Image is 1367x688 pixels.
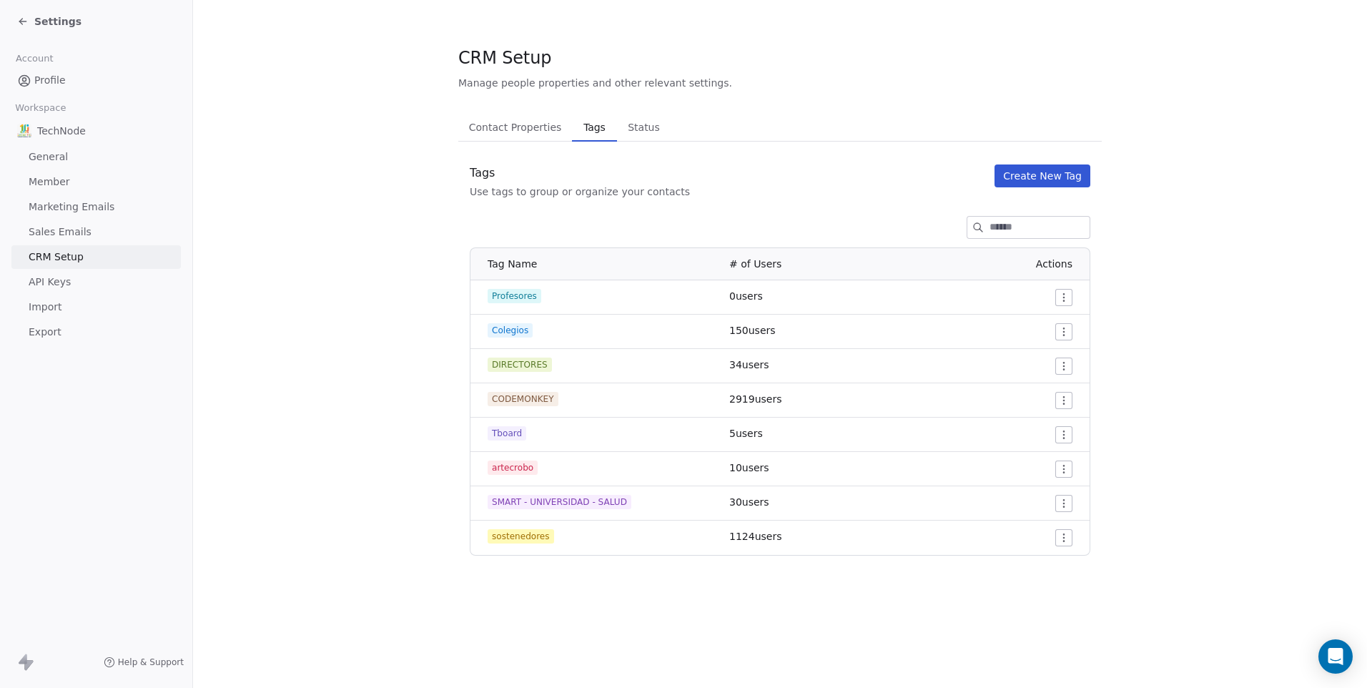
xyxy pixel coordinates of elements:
span: artecrobo [488,461,538,475]
div: Use tags to group or organize your contacts [470,185,690,199]
span: DIRECTORES [488,358,552,372]
a: Help & Support [104,657,184,668]
div: Open Intercom Messenger [1318,639,1353,674]
span: 1124 users [729,531,781,542]
span: General [29,149,68,164]
span: Settings [34,14,82,29]
span: 34 users [729,359,769,370]
span: Tag Name [488,258,537,270]
span: 2919 users [729,393,781,405]
span: Help & Support [118,657,184,668]
span: Profile [34,73,66,88]
a: Member [11,170,181,194]
span: Workspace [9,97,72,119]
a: Profile [11,69,181,92]
span: Account [9,48,59,69]
span: Tboard [488,426,526,441]
span: Marketing Emails [29,200,114,215]
span: # of Users [729,258,781,270]
span: Contact Properties [463,117,568,137]
span: Manage people properties and other relevant settings. [458,76,732,90]
button: Create New Tag [995,164,1090,187]
span: 30 users [729,496,769,508]
span: Colegios [488,323,533,338]
a: Import [11,295,181,319]
a: Marketing Emails [11,195,181,219]
span: Sales Emails [29,225,92,240]
span: 5 users [729,428,763,439]
span: 150 users [729,325,776,336]
span: 10 users [729,462,769,473]
span: TechNode [37,124,86,138]
span: Export [29,325,61,340]
span: Profesores [488,289,541,303]
span: sostenedores [488,529,554,544]
span: CRM Setup [458,47,551,69]
a: General [11,145,181,169]
span: Status [622,117,666,137]
span: API Keys [29,275,71,290]
a: API Keys [11,270,181,294]
img: IMAGEN%2010%20A%C3%83%C2%91OS.png [17,124,31,138]
span: 0 users [729,290,763,302]
a: Export [11,320,181,344]
a: CRM Setup [11,245,181,269]
div: Tags [470,164,690,182]
span: Actions [1036,258,1072,270]
span: Member [29,175,70,190]
span: CRM Setup [29,250,84,265]
span: SMART - UNIVERSIDAD - SALUD [488,495,631,509]
a: Settings [17,14,82,29]
a: Sales Emails [11,220,181,244]
span: CODEMONKEY [488,392,558,406]
span: Import [29,300,61,315]
span: Tags [578,117,611,137]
